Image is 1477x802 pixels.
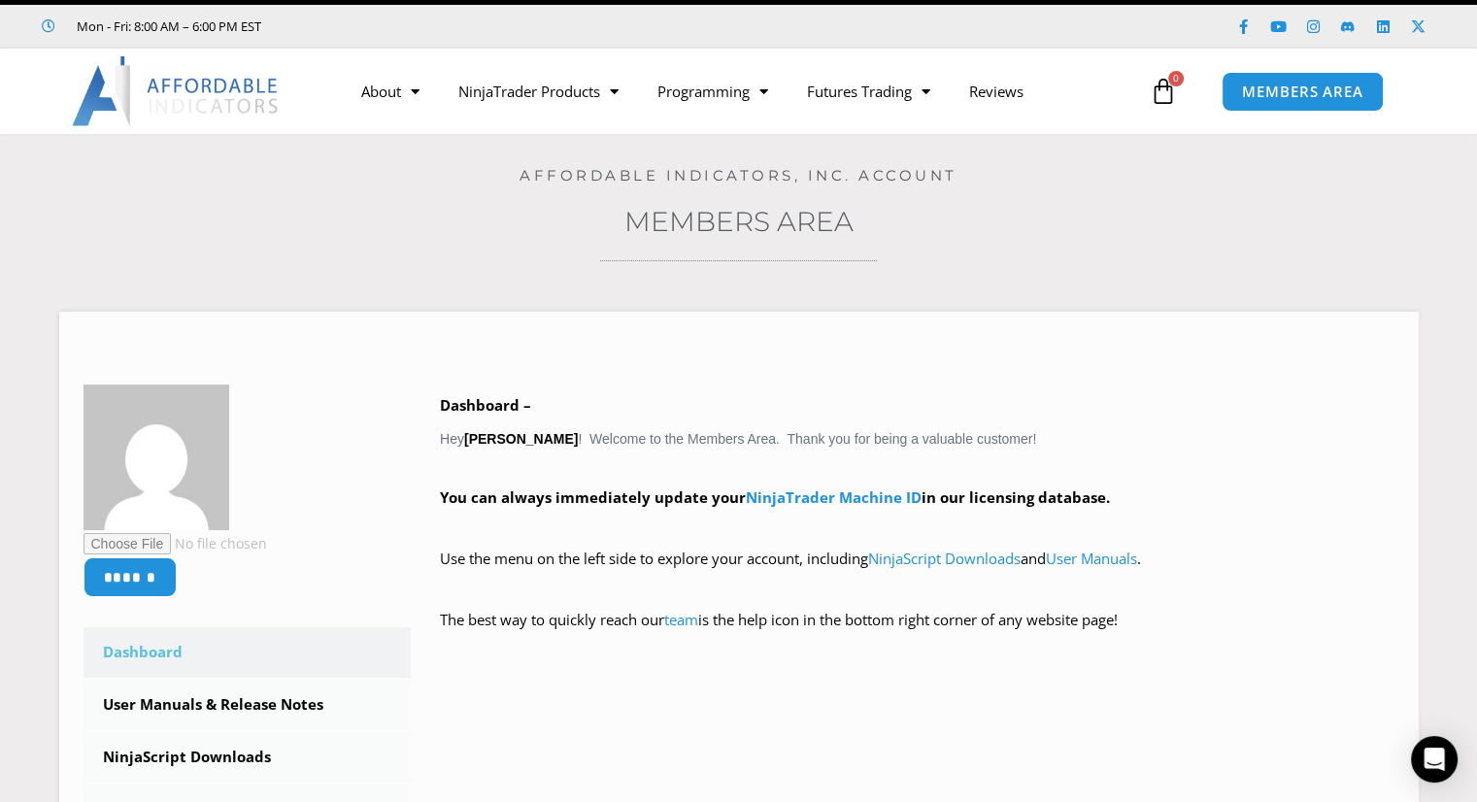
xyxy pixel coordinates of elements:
[439,69,638,114] a: NinjaTrader Products
[788,69,950,114] a: Futures Trading
[84,732,412,783] a: NinjaScript Downloads
[1121,63,1206,119] a: 0
[1046,549,1137,568] a: User Manuals
[638,69,788,114] a: Programming
[440,392,1394,661] div: Hey ! Welcome to the Members Area. Thank you for being a valuable customer!
[1242,84,1363,99] span: MEMBERS AREA
[440,546,1394,600] p: Use the menu on the left side to explore your account, including and .
[868,549,1021,568] a: NinjaScript Downloads
[520,166,957,184] a: Affordable Indicators, Inc. Account
[464,431,578,447] strong: [PERSON_NAME]
[72,15,261,38] span: Mon - Fri: 8:00 AM – 6:00 PM EST
[342,69,439,114] a: About
[950,69,1043,114] a: Reviews
[664,610,698,629] a: team
[746,487,922,507] a: NinjaTrader Machine ID
[84,384,229,530] img: 925360af599e705dfea4bdcfe2d498d721ed2e900c3c289da49612736967770f
[84,680,412,730] a: User Manuals & Release Notes
[288,17,580,36] iframe: Customer reviews powered by Trustpilot
[440,607,1394,661] p: The best way to quickly reach our is the help icon in the bottom right corner of any website page!
[1411,736,1458,783] div: Open Intercom Messenger
[440,487,1110,507] strong: You can always immediately update your in our licensing database.
[84,627,412,678] a: Dashboard
[624,205,854,238] a: Members Area
[440,395,531,415] b: Dashboard –
[72,56,281,126] img: LogoAI | Affordable Indicators – NinjaTrader
[1222,72,1384,112] a: MEMBERS AREA
[1168,71,1184,86] span: 0
[342,69,1145,114] nav: Menu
